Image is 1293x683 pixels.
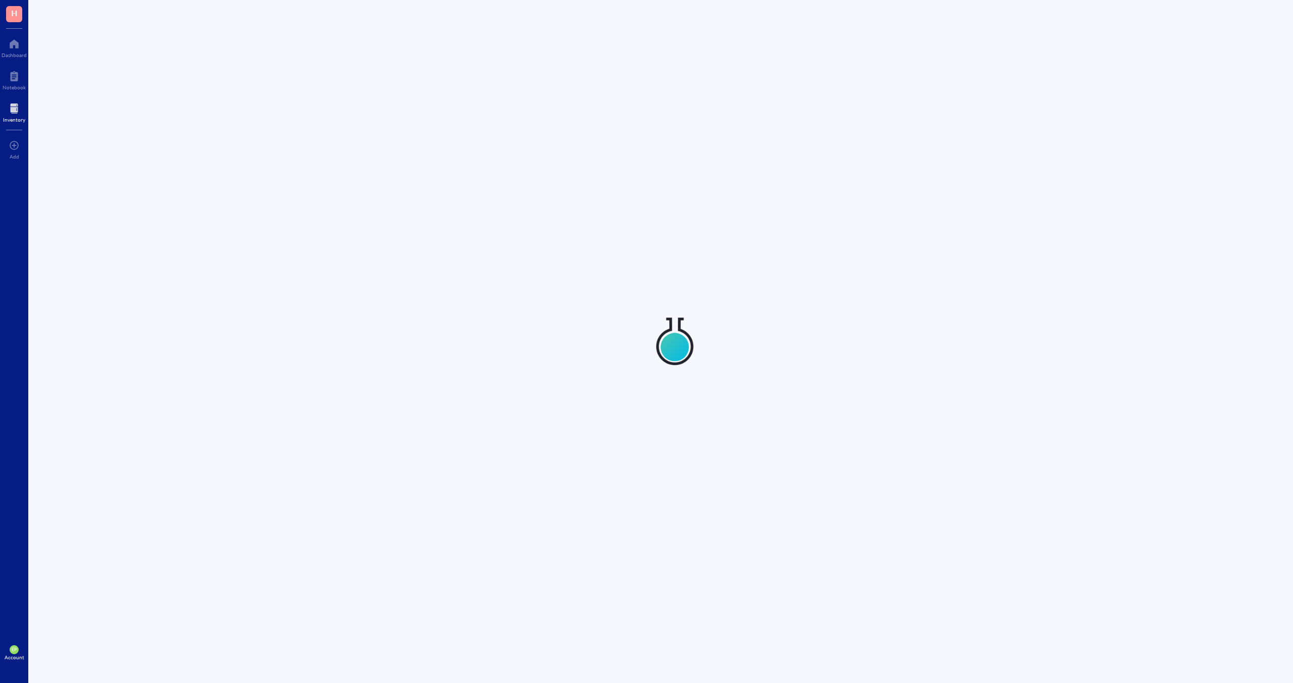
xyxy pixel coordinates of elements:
a: Notebook [3,68,26,90]
a: Dashboard [2,36,27,58]
span: EP [12,647,17,652]
span: H [11,7,17,19]
div: Account [5,654,24,660]
div: Notebook [3,84,26,90]
div: Dashboard [2,52,27,58]
a: Inventory [3,100,25,123]
div: Add [10,153,19,160]
div: Inventory [3,117,25,123]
